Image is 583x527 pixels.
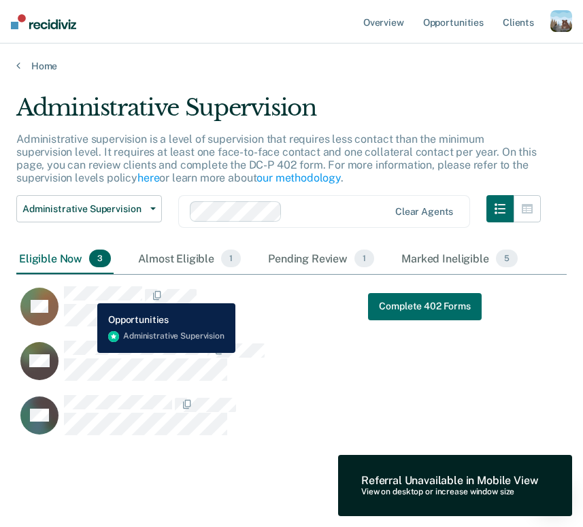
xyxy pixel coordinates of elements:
span: 5 [496,250,518,267]
span: Administrative Supervision [22,203,145,215]
div: Marked Ineligible5 [399,244,520,274]
a: our methodology [256,171,341,184]
div: Pending Review1 [265,244,377,274]
div: Administrative Supervision [16,94,541,133]
div: View on desktop or increase window size [361,488,538,497]
div: Referral Unavailable in Mobile View [361,474,538,487]
span: 3 [89,250,111,267]
a: here [137,171,159,184]
div: CaseloadOpportunityCell-601KM [16,340,498,394]
div: CaseloadOpportunityCell-150DJ [16,286,498,340]
img: Recidiviz [11,14,76,29]
div: Eligible Now3 [16,244,114,274]
span: 1 [221,250,241,267]
a: Home [16,60,567,72]
a: Navigate to form link [368,293,481,320]
button: Complete 402 Forms [368,293,481,320]
button: Administrative Supervision [16,195,162,222]
p: Administrative supervision is a level of supervision that requires less contact than the minimum ... [16,133,537,185]
div: Almost Eligible1 [135,244,244,274]
span: 1 [354,250,374,267]
div: Clear agents [395,206,453,218]
div: CaseloadOpportunityCell-268KW [16,394,498,449]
